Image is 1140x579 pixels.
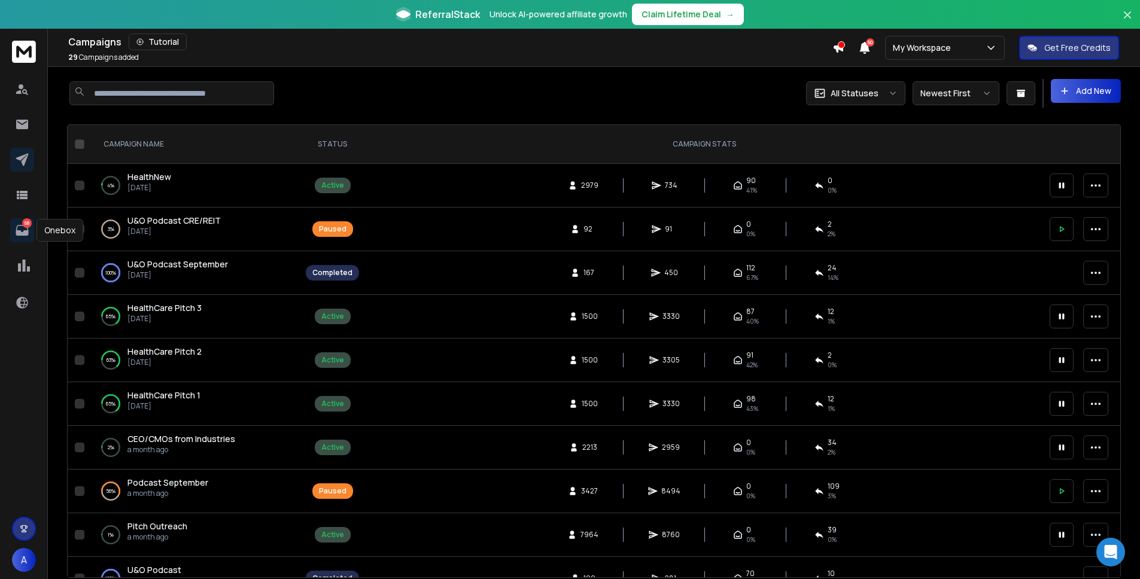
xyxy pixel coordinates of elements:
[127,227,221,236] p: [DATE]
[828,535,837,544] span: 0 %
[89,513,299,557] td: 1%Pitch Outreacha month ago
[68,53,139,62] p: Campaigns added
[22,218,32,228] p: 68
[662,399,680,409] span: 3330
[1019,36,1119,60] button: Get Free Credits
[583,224,595,234] span: 92
[662,443,680,452] span: 2959
[106,485,115,497] p: 56 %
[828,447,835,457] span: 2 %
[127,314,202,324] p: [DATE]
[127,171,171,183] a: HealthNew
[828,185,837,195] span: 0 %
[746,525,751,535] span: 0
[661,486,680,496] span: 8494
[831,87,878,99] p: All Statuses
[662,530,680,540] span: 8760
[632,4,744,25] button: Claim Lifetime Deal→
[68,33,832,50] div: Campaigns
[828,360,837,370] span: 0 %
[746,394,756,404] span: 98
[312,268,352,278] div: Completed
[299,125,366,164] th: STATUS
[828,307,834,316] span: 12
[828,220,832,229] span: 2
[319,224,346,234] div: Paused
[37,219,83,242] div: Onebox
[581,486,598,496] span: 3427
[726,8,734,20] span: →
[1120,7,1135,36] button: Close banner
[490,8,627,20] p: Unlock AI-powered affiliate growth
[68,52,78,62] span: 29
[89,251,299,295] td: 100%U&O Podcast September[DATE]
[583,268,595,278] span: 167
[89,125,299,164] th: CAMPAIGN NAME
[321,399,344,409] div: Active
[319,486,346,496] div: Paused
[746,307,755,316] span: 87
[127,477,208,489] a: Podcast September
[127,564,181,576] a: U&O Podcast
[665,181,677,190] span: 734
[1044,42,1111,54] p: Get Free Credits
[746,351,753,360] span: 91
[581,181,598,190] span: 2979
[746,176,756,185] span: 90
[127,358,202,367] p: [DATE]
[89,295,299,339] td: 65%HealthCare Pitch 3[DATE]
[105,267,116,279] p: 100 %
[828,525,837,535] span: 39
[366,125,1042,164] th: CAMPAIGN STATS
[127,302,202,313] span: HealthCare Pitch 3
[106,398,115,410] p: 65 %
[12,548,36,572] button: A
[913,81,999,105] button: Newest First
[127,433,235,445] a: CEO/CMOs from Industries
[746,491,755,501] span: 0%
[746,263,755,273] span: 112
[746,273,758,282] span: 67 %
[127,346,202,357] span: HealthCare Pitch 2
[127,258,228,270] a: U&O Podcast September
[828,229,835,239] span: 2 %
[582,355,598,365] span: 1500
[828,482,840,491] span: 109
[582,312,598,321] span: 1500
[127,389,200,401] span: HealthCare Pitch 1
[321,355,344,365] div: Active
[127,389,200,401] a: HealthCare Pitch 1
[127,215,221,227] a: U&O Podcast CRE/REIT
[89,426,299,470] td: 2%CEO/CMOs from Industriesa month ago
[127,183,171,193] p: [DATE]
[89,164,299,208] td: 4%HealthNew[DATE]
[127,401,200,411] p: [DATE]
[828,438,837,447] span: 34
[746,569,755,578] span: 70
[828,404,835,413] span: 1 %
[580,530,598,540] span: 7964
[746,535,755,544] span: 0%
[746,404,758,413] span: 43 %
[89,339,299,382] td: 63%HealthCare Pitch 2[DATE]
[108,441,114,453] p: 2 %
[828,491,836,501] span: 3 %
[129,33,187,50] button: Tutorial
[662,312,680,321] span: 3330
[664,268,678,278] span: 450
[321,443,344,452] div: Active
[106,310,115,322] p: 65 %
[321,312,344,321] div: Active
[746,438,751,447] span: 0
[828,316,835,326] span: 1 %
[89,208,299,251] td: 3%U&O Podcast CRE/REIT[DATE]
[828,273,838,282] span: 14 %
[415,7,480,22] span: ReferralStack
[321,530,344,540] div: Active
[828,351,832,360] span: 2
